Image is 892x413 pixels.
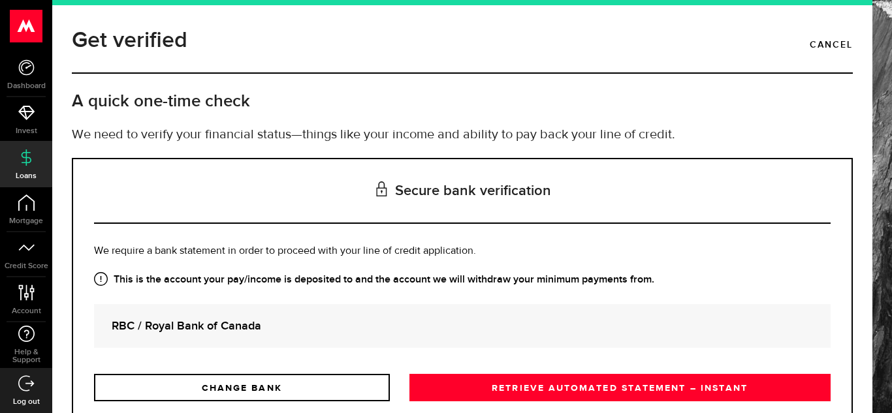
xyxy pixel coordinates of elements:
p: We need to verify your financial status—things like your income and ability to pay back your line... [72,125,853,145]
a: Cancel [810,34,853,56]
a: RETRIEVE AUTOMATED STATEMENT – INSTANT [409,374,831,401]
iframe: LiveChat chat widget [837,358,892,413]
span: We require a bank statement in order to proceed with your line of credit application. [94,246,476,256]
h1: Get verified [72,23,187,57]
h2: A quick one-time check [72,91,853,112]
a: CHANGE BANK [94,374,390,401]
strong: RBC / Royal Bank of Canada [112,317,813,335]
h3: Secure bank verification [94,159,831,224]
strong: This is the account your pay/income is deposited to and the account we will withdraw your minimum... [94,272,831,288]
